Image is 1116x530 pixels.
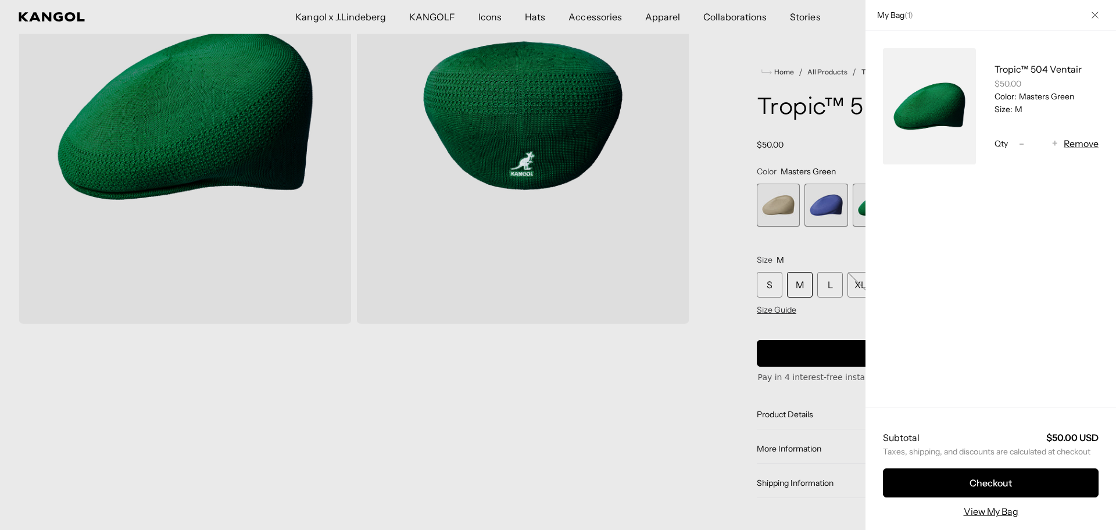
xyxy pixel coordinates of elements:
dt: Color: [995,91,1017,102]
button: + [1046,137,1064,151]
span: + [1052,136,1058,152]
a: View My Bag [964,504,1018,518]
dt: Size: [995,104,1013,114]
input: Quantity for Tropic™ 504 Ventair [1030,137,1046,151]
dd: M [1013,104,1022,114]
span: 1 [907,10,910,20]
button: Checkout [883,468,1099,497]
a: Tropic™ 504 Ventair [995,63,1082,75]
button: - [1013,137,1030,151]
span: Qty [995,138,1008,149]
span: - [1019,136,1024,152]
strong: $50.00 USD [1046,432,1099,443]
span: ( ) [904,10,913,20]
dd: Masters Green [1017,91,1074,102]
small: Taxes, shipping, and discounts are calculated at checkout [883,446,1099,457]
h2: My Bag [871,10,913,20]
h2: Subtotal [883,431,920,444]
button: Remove Tropic™ 504 Ventair - Masters Green / M [1064,137,1099,151]
div: $50.00 [995,78,1099,89]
